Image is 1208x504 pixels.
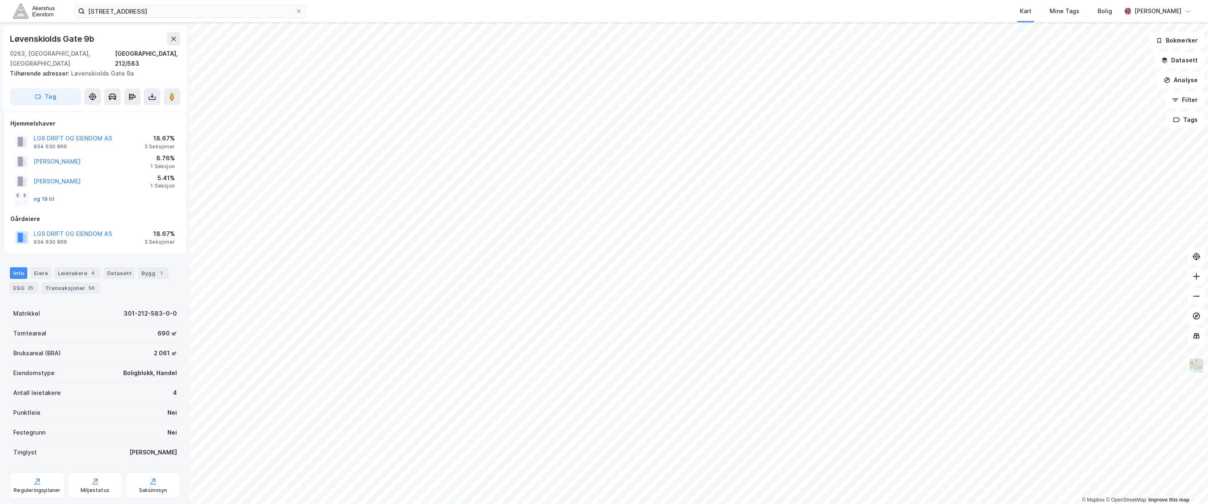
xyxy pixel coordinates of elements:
button: Tag [10,88,81,105]
a: Mapbox [1082,497,1105,503]
div: 301-212-583-0-0 [124,309,177,319]
div: Transaksjoner [42,282,100,294]
div: 4 [173,388,177,398]
div: Miljøstatus [81,487,110,494]
div: Eiendomstype [13,368,55,378]
div: 3 Seksjoner [144,239,175,245]
div: [PERSON_NAME] [1134,6,1182,16]
div: Leietakere [55,267,100,279]
div: Boligblokk, Handel [123,368,177,378]
div: Reguleringsplaner [14,487,60,494]
div: 934 630 866 [33,143,67,150]
button: Analyse [1157,72,1205,88]
img: Z [1189,358,1204,373]
div: Punktleie [13,408,41,418]
button: Bokmerker [1149,32,1205,49]
div: Hjemmelshaver [10,119,180,128]
iframe: Chat Widget [1167,464,1208,504]
div: Antall leietakere [13,388,61,398]
div: Bygg [138,267,169,279]
div: 1 Seksjon [150,183,175,189]
div: Festegrunn [13,428,45,437]
div: Nei [167,428,177,437]
button: Filter [1165,92,1205,108]
div: 3 Seksjoner [144,143,175,150]
div: ESG [10,282,38,294]
div: 18.67% [144,133,175,143]
div: 0263, [GEOGRAPHIC_DATA], [GEOGRAPHIC_DATA] [10,49,115,69]
div: Løvenskiolds Gate 9a [10,69,174,78]
div: Nei [167,408,177,418]
input: Søk på adresse, matrikkel, gårdeiere, leietakere eller personer [85,5,296,17]
div: Mine Tags [1050,6,1079,16]
div: Matrikkel [13,309,40,319]
span: Tilhørende adresser: [10,70,71,77]
div: [GEOGRAPHIC_DATA], 212/583 [115,49,180,69]
div: 25 [26,284,35,292]
div: 56 [87,284,96,292]
div: 1 [157,269,165,277]
div: 4 [89,269,97,277]
div: Kontrollprogram for chat [1167,464,1208,504]
div: Eiere [31,267,51,279]
div: Bolig [1098,6,1112,16]
div: Datasett [104,267,135,279]
div: [PERSON_NAME] [129,447,177,457]
div: 8.76% [150,153,175,163]
div: Tinglyst [13,447,37,457]
div: Bruksareal (BRA) [13,348,61,358]
button: Tags [1166,112,1205,128]
div: Løvenskiolds Gate 9b [10,32,96,45]
div: 5.41% [150,173,175,183]
div: 18.67% [144,229,175,239]
div: Kart [1020,6,1031,16]
a: OpenStreetMap [1106,497,1146,503]
div: 2 061 ㎡ [154,348,177,358]
div: 690 ㎡ [158,328,177,338]
div: Saksinnsyn [139,487,167,494]
img: akershus-eiendom-logo.9091f326c980b4bce74ccdd9f866810c.svg [13,4,55,18]
div: Info [10,267,27,279]
div: Gårdeiere [10,214,180,224]
div: Tomteareal [13,328,46,338]
div: 1 Seksjon [150,163,175,170]
button: Datasett [1154,52,1205,69]
div: 934 630 866 [33,239,67,245]
a: Improve this map [1148,497,1189,503]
